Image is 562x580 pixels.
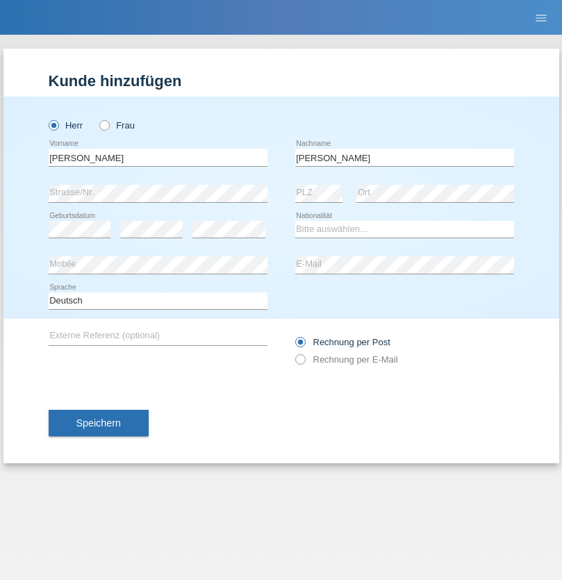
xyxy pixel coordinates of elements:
label: Frau [99,120,135,131]
label: Rechnung per E-Mail [295,354,398,365]
button: Speichern [49,410,149,436]
i: menu [534,11,548,25]
input: Rechnung per E-Mail [295,354,304,372]
a: menu [527,13,555,22]
label: Herr [49,120,83,131]
h1: Kunde hinzufügen [49,72,514,90]
input: Herr [49,120,58,129]
input: Frau [99,120,108,129]
span: Speichern [76,417,121,429]
input: Rechnung per Post [295,337,304,354]
label: Rechnung per Post [295,337,390,347]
